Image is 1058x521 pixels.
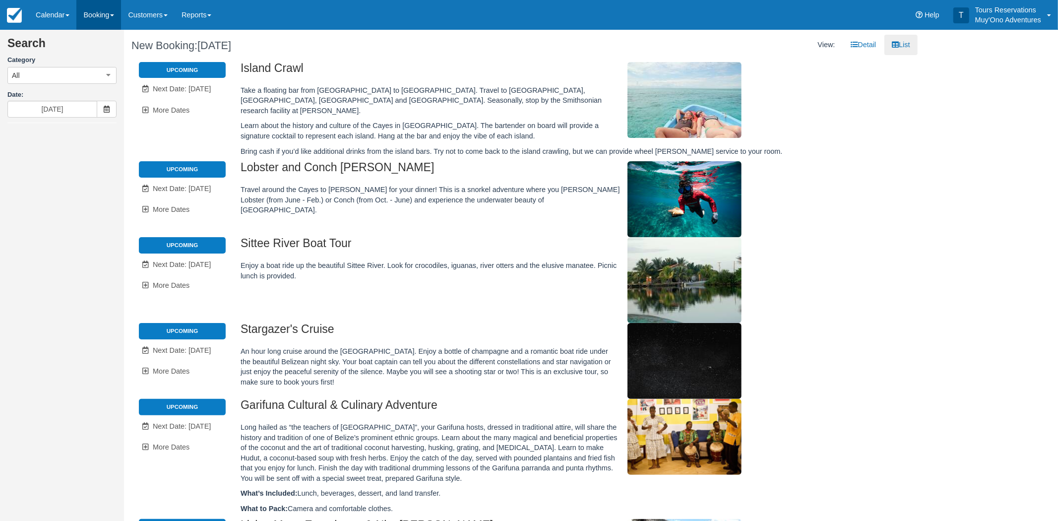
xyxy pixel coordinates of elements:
p: Bring cash if you’d like additional drinks from the island bars. Try not to come back to the isla... [241,146,809,157]
p: Long hailed as “the teachers of [GEOGRAPHIC_DATA]”, your Garifuna hosts, dressed in traditional a... [241,422,809,483]
i: Help [916,11,923,18]
p: Learn about the history and culture of the Cayes in [GEOGRAPHIC_DATA]. The bartender on board wil... [241,121,809,141]
li: Upcoming [139,323,226,339]
h2: Island Crawl [241,62,809,80]
span: More Dates [153,281,189,289]
li: Upcoming [139,161,226,177]
label: Category [7,56,117,65]
span: Help [925,11,939,19]
span: More Dates [153,205,189,213]
h2: Search [7,37,117,56]
a: Next Date: [DATE] [139,416,226,437]
img: M306-1 [627,161,742,237]
li: Upcoming [139,62,226,78]
img: M49-1 [627,399,742,475]
label: Date: [7,90,117,100]
a: Detail [844,35,884,55]
span: Next Date: [DATE] [153,346,211,354]
span: Next Date: [DATE] [153,422,211,430]
a: Next Date: [DATE] [139,340,226,361]
p: Enjoy a boat ride up the beautiful Sittee River. Look for crocodiles, iguanas, river otters and t... [241,260,809,281]
img: M307-1 [627,237,742,323]
a: Next Date: [DATE] [139,255,226,275]
p: Travel around the Cayes to [PERSON_NAME] for your dinner! This is a snorkel adventure where you [... [241,185,809,215]
p: Tours Reservations [975,5,1041,15]
strong: What to Pack: [241,505,288,513]
span: Next Date: [DATE] [153,260,211,268]
a: Next Date: [DATE] [139,79,226,99]
p: Take a floating bar from [GEOGRAPHIC_DATA] to [GEOGRAPHIC_DATA]. Travel to [GEOGRAPHIC_DATA], [GE... [241,85,809,116]
img: M305-1 [627,62,742,138]
p: Muy'Ono Adventures [975,15,1041,25]
span: Next Date: [DATE] [153,85,211,93]
button: All [7,67,117,84]
span: More Dates [153,443,189,451]
h2: Sittee River Boat Tour [241,237,809,256]
li: Upcoming [139,237,226,253]
strong: What’s Included: [241,489,298,497]
img: M308-1 [627,323,742,399]
li: Upcoming [139,399,226,415]
img: checkfront-main-nav-mini-logo.png [7,8,22,23]
div: T [953,7,969,23]
span: More Dates [153,367,189,375]
span: Next Date: [DATE] [153,185,211,193]
span: All [12,70,20,80]
span: More Dates [153,106,189,114]
p: Lunch, beverages, dessert, and land transfer. [241,488,809,499]
h2: Garifuna Cultural & Culinary Adventure [241,399,809,417]
h2: Lobster and Conch [PERSON_NAME] [241,161,809,180]
li: View: [810,35,843,55]
a: Next Date: [DATE] [139,179,226,199]
span: [DATE] [197,39,231,52]
a: List [884,35,917,55]
p: Camera and comfortable clothes. [241,504,809,514]
p: An hour long cruise around the [GEOGRAPHIC_DATA]. Enjoy a bottle of champagne and a romantic boat... [241,346,809,387]
h2: Stargazer's Cruise [241,323,809,341]
h1: New Booking: [131,40,513,52]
